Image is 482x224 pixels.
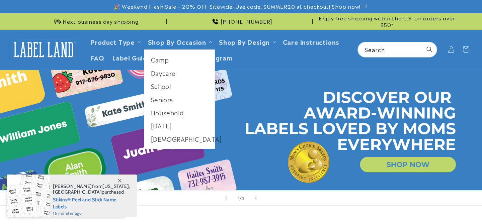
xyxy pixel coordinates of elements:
span: Label Guide [112,53,151,61]
button: Previous slide [219,191,234,205]
button: Next slide [248,191,263,205]
a: [DATE] [144,119,215,132]
span: Shop By Occasion [148,38,206,45]
a: Label Land [8,37,80,63]
iframe: Gorgias live chat messenger [415,195,475,217]
a: Care instructions [279,34,343,49]
a: Daycare [144,67,215,80]
summary: Shop By Occasion [144,34,215,49]
summary: Product Type [86,34,144,49]
span: Enjoy free shipping within the U.S. on orders over $50* [315,15,459,28]
span: 1 [238,195,240,201]
span: Care instructions [283,38,339,45]
span: from , purchased [53,184,130,195]
span: 🎉 Weekend Flash Sale – 20% OFF Sitewide! Use code: SUMMER20 at checkout! Shop now! [114,3,360,10]
span: [US_STATE] [102,183,129,189]
a: FAQ [86,49,108,65]
span: [GEOGRAPHIC_DATA] [53,189,102,195]
summary: Shop By Design [215,34,278,49]
button: Search [422,42,437,57]
div: Announcement [23,13,167,29]
img: Label Land [10,39,77,60]
a: Shop By Design [219,37,269,46]
a: School [144,80,215,93]
a: Camp [144,53,215,66]
a: Household [144,106,215,119]
div: Announcement [169,13,313,29]
span: / [240,195,242,201]
a: Label Guide [108,49,155,65]
span: Stikins® Peel and Stick Name Labels [53,195,130,210]
span: 16 minutes ago [53,210,130,216]
a: Seniors [144,93,215,106]
span: FAQ [90,53,104,61]
div: Announcement [315,13,459,29]
a: [DEMOGRAPHIC_DATA] [144,132,215,145]
a: Product Type [90,37,135,46]
span: Next business day shipping [63,18,139,25]
span: [PHONE_NUMBER] [221,18,272,25]
span: 5 [241,195,244,201]
span: [PERSON_NAME] [53,183,92,189]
